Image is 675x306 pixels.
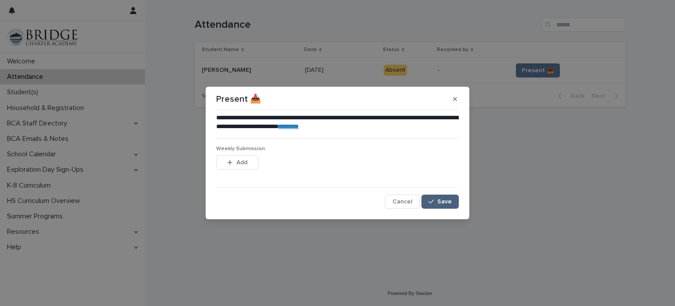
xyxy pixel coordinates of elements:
[236,159,247,166] span: Add
[392,199,412,205] span: Cancel
[437,199,452,205] span: Save
[385,195,420,209] button: Cancel
[421,195,459,209] button: Save
[216,94,261,104] p: Present 📥
[216,155,258,170] button: Add
[216,146,265,151] span: Weekly Submission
